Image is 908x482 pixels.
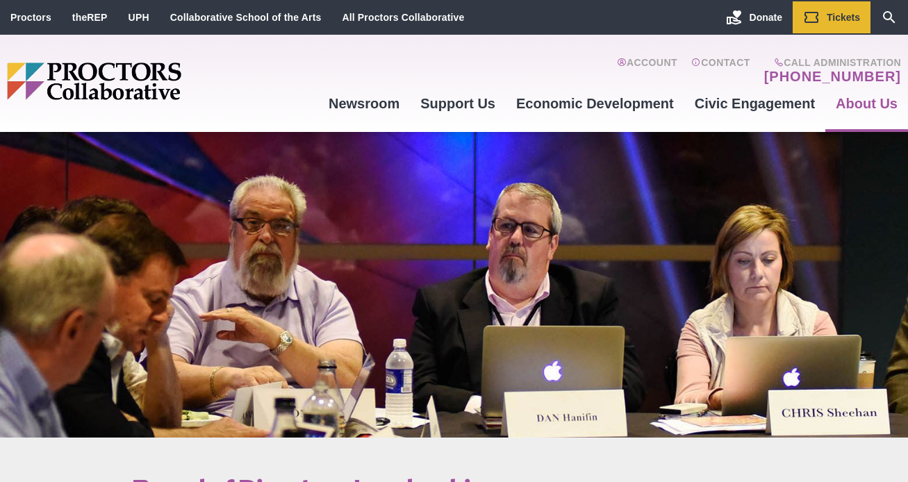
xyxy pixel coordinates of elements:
[170,12,322,23] a: Collaborative School of the Arts
[750,12,782,23] span: Donate
[7,63,288,100] img: Proctors logo
[825,85,908,122] a: About Us
[716,1,793,33] a: Donate
[760,57,901,68] span: Call Administration
[870,1,908,33] a: Search
[506,85,684,122] a: Economic Development
[691,57,750,85] a: Contact
[10,12,51,23] a: Proctors
[410,85,506,122] a: Support Us
[793,1,870,33] a: Tickets
[342,12,464,23] a: All Proctors Collaborative
[617,57,677,85] a: Account
[827,12,860,23] span: Tickets
[318,85,410,122] a: Newsroom
[764,68,901,85] a: [PHONE_NUMBER]
[684,85,825,122] a: Civic Engagement
[129,12,149,23] a: UPH
[72,12,108,23] a: theREP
